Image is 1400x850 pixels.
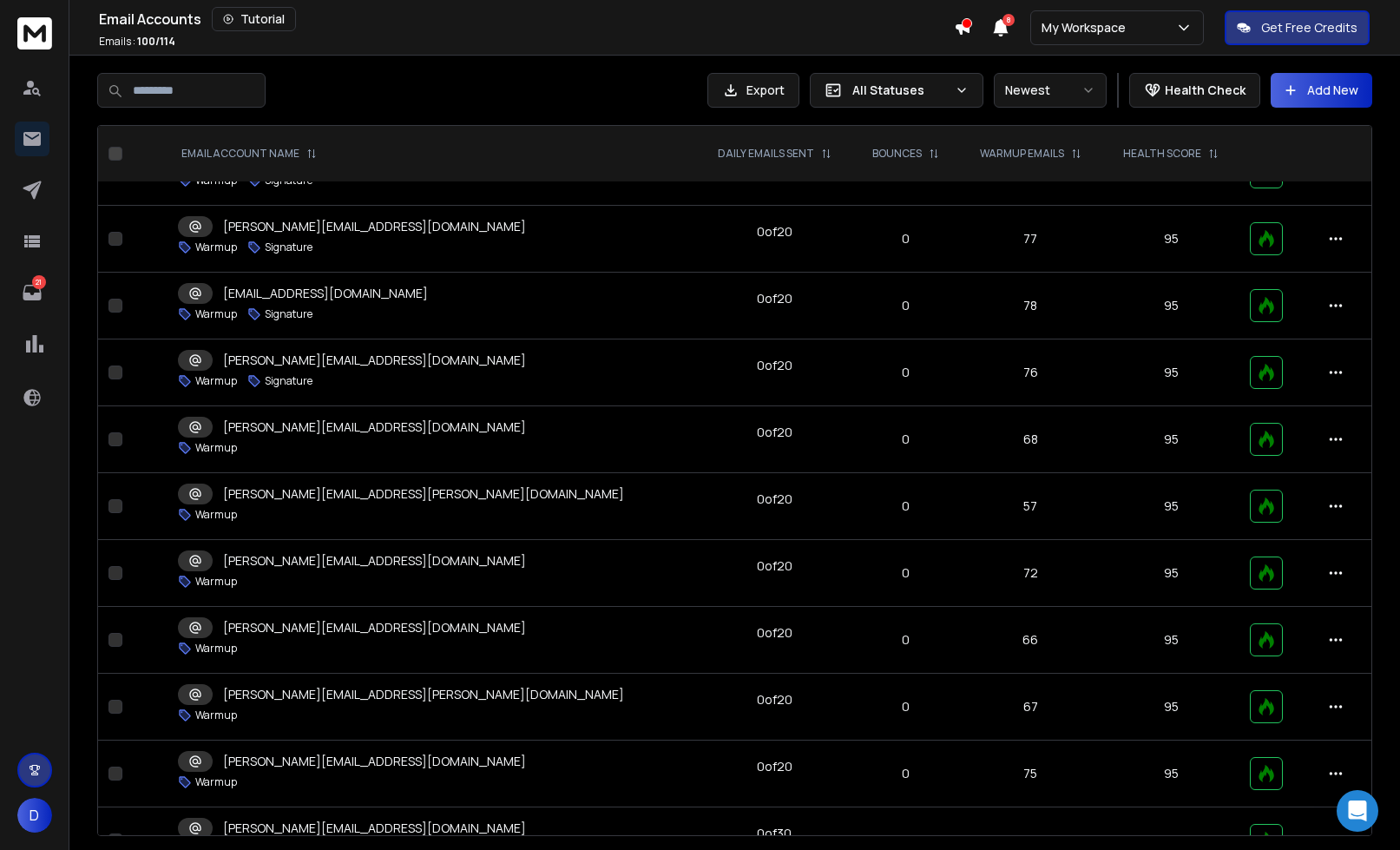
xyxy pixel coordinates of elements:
div: 0 of 30 [757,825,792,842]
p: BOUNCES [872,147,922,161]
td: 78 [958,273,1102,339]
div: 0 of 20 [757,691,792,708]
button: Export [707,73,799,108]
p: 0 [864,832,948,849]
td: 67 [958,674,1102,741]
div: 0 of 20 [757,223,792,241]
p: 0 [864,431,948,448]
span: 8 [1002,14,1015,26]
button: Add New [1271,73,1372,108]
p: Signature [265,374,312,388]
p: Warmup [195,441,237,455]
p: All Statuses [852,82,948,99]
p: Warmup [195,775,237,789]
td: 76 [958,339,1102,406]
p: Warmup [195,307,237,321]
button: D [17,798,52,833]
span: 100 / 114 [137,34,175,49]
p: 0 [864,564,948,582]
p: 0 [864,631,948,649]
td: 95 [1102,206,1239,273]
p: WARMUP EMAILS [980,147,1064,161]
p: 0 [864,497,948,515]
p: DAILY EMAILS SENT [718,147,814,161]
td: 68 [958,406,1102,473]
td: 77 [958,206,1102,273]
p: 0 [864,698,948,715]
td: 95 [1102,406,1239,473]
p: Health Check [1165,82,1246,99]
p: HEALTH SCORE [1123,147,1201,161]
p: Warmup [195,575,237,589]
td: 66 [958,607,1102,674]
td: 95 [1102,473,1239,540]
p: Get Free Credits [1261,19,1357,36]
div: 0 of 20 [757,557,792,575]
td: 95 [1102,339,1239,406]
p: Warmup [195,374,237,388]
td: 95 [1102,540,1239,607]
td: 95 [1102,741,1239,807]
div: EMAIL ACCOUNT NAME [181,147,317,161]
p: 0 [864,364,948,381]
a: 21 [15,275,49,310]
div: 0 of 20 [757,290,792,307]
p: [PERSON_NAME][EMAIL_ADDRESS][PERSON_NAME][DOMAIN_NAME] [223,686,624,703]
td: 75 [958,741,1102,807]
p: 0 [864,297,948,314]
td: 95 [1102,273,1239,339]
div: 0 of 20 [757,624,792,642]
p: [PERSON_NAME][EMAIL_ADDRESS][DOMAIN_NAME] [223,418,526,436]
p: [EMAIL_ADDRESS][DOMAIN_NAME] [223,285,428,302]
div: 0 of 20 [757,491,792,508]
p: Signature [265,307,312,321]
p: Warmup [195,508,237,522]
div: 0 of 20 [757,424,792,441]
td: 95 [1102,607,1239,674]
button: Get Free Credits [1225,10,1370,45]
p: Warmup [195,708,237,722]
div: Open Intercom Messenger [1337,790,1378,832]
td: 95 [1102,674,1239,741]
p: [PERSON_NAME][EMAIL_ADDRESS][PERSON_NAME][DOMAIN_NAME] [223,485,624,503]
p: [PERSON_NAME][EMAIL_ADDRESS][DOMAIN_NAME] [223,218,526,235]
button: Newest [994,73,1107,108]
button: Health Check [1129,73,1260,108]
td: 72 [958,540,1102,607]
p: Warmup [195,241,237,254]
p: [PERSON_NAME][EMAIL_ADDRESS][DOMAIN_NAME] [223,552,526,570]
div: 0 of 20 [757,758,792,775]
div: Email Accounts [99,7,954,31]
p: [PERSON_NAME][EMAIL_ADDRESS][DOMAIN_NAME] [223,820,526,837]
p: My Workspace [1042,19,1133,36]
button: Tutorial [212,7,296,31]
p: [PERSON_NAME][EMAIL_ADDRESS][DOMAIN_NAME] [223,352,526,369]
p: 21 [32,275,46,289]
p: [PERSON_NAME][EMAIL_ADDRESS][DOMAIN_NAME] [223,619,526,636]
td: 57 [958,473,1102,540]
p: Signature [265,241,312,254]
p: [PERSON_NAME][EMAIL_ADDRESS][DOMAIN_NAME] [223,753,526,770]
p: 0 [864,765,948,782]
p: 0 [864,230,948,247]
p: Warmup [195,642,237,656]
div: 0 of 20 [757,357,792,374]
p: Emails : [99,35,175,49]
